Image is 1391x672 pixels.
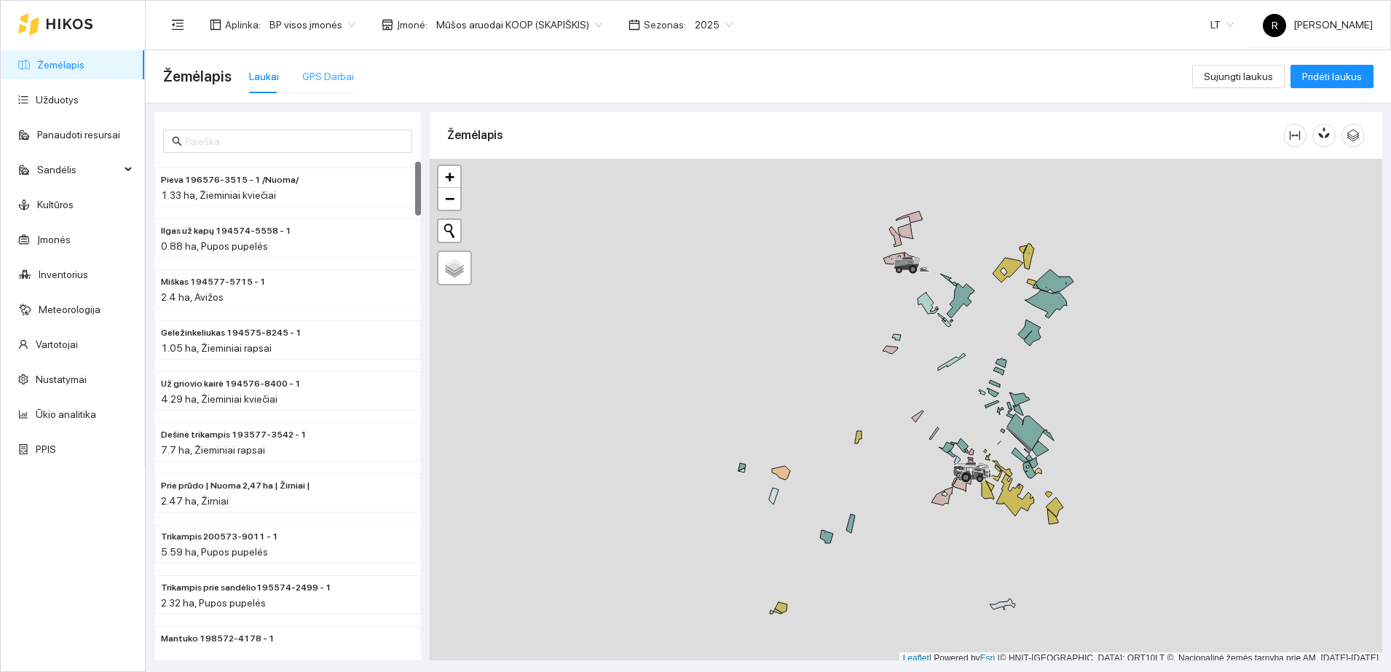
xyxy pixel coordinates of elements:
[161,530,278,544] span: Trikampis 200573-9011 - 1
[1302,68,1362,84] span: Pridėti laukus
[161,393,277,405] span: 4.29 ha, Žieminiai kviečiai
[37,129,120,141] a: Panaudoti resursai
[980,653,996,663] a: Esri
[644,17,686,33] span: Sezonas :
[903,653,929,663] a: Leaflet
[397,17,427,33] span: Įmonė :
[695,14,733,36] span: 2025
[438,188,460,210] a: Zoom out
[161,275,266,289] span: Miškas 194577-5715 - 1
[628,19,640,31] span: calendar
[36,443,56,455] a: PPIS
[161,632,275,646] span: Mantuko 198572-4178 - 1
[447,114,1283,156] div: Žemėlapis
[161,342,272,354] span: 1.05 ha, Žieminiai rapsai
[249,68,279,84] div: Laukai
[1263,19,1373,31] span: [PERSON_NAME]
[161,597,266,609] span: 2.32 ha, Pupos pupelės
[161,581,331,595] span: Trikampis prie sandėlio195574-2499 - 1
[225,17,261,33] span: Aplinka :
[1284,130,1306,141] span: column-width
[161,173,299,187] span: Pieva 196576-3515 - 1 /Nuoma/
[37,234,71,245] a: Įmonės
[438,220,460,242] button: Initiate a new search
[39,269,88,280] a: Inventorius
[1192,71,1285,82] a: Sujungti laukus
[161,495,229,507] span: 2.47 ha, Žirniai
[163,65,232,88] span: Žemėlapis
[210,19,221,31] span: layout
[1192,65,1285,88] button: Sujungti laukus
[161,291,224,303] span: 2.4 ha, Avižos
[161,189,276,201] span: 1.33 ha, Žieminiai kviečiai
[436,14,602,36] span: Mūšos aruodai KOOP (SKAPIŠKIS)
[269,14,355,36] span: BP visos įmonės
[161,240,268,252] span: 0.88 ha, Pupos pupelės
[302,68,354,84] div: GPS Darbai
[36,339,78,350] a: Vartotojai
[172,136,182,146] span: search
[445,189,454,207] span: −
[1283,124,1307,147] button: column-width
[1290,65,1374,88] button: Pridėti laukus
[899,652,1382,665] div: | Powered by © HNIT-[GEOGRAPHIC_DATA]; ORT10LT ©, Nacionalinė žemės tarnyba prie AM, [DATE]-[DATE]
[37,155,120,184] span: Sandėlis
[438,166,460,188] a: Zoom in
[1272,14,1278,37] span: R
[1210,14,1234,36] span: LT
[161,326,302,340] span: Geležinkeliukas 194575-8245 - 1
[438,252,470,284] a: Layers
[161,224,291,238] span: Ilgas už kapų 194574-5558 - 1
[163,10,192,39] button: menu-fold
[161,377,301,391] span: Už griovio kairė 194576-8400 - 1
[39,304,101,315] a: Meteorologija
[1290,71,1374,82] a: Pridėti laukus
[161,444,265,456] span: 7.7 ha, Žieminiai rapsai
[171,18,184,31] span: menu-fold
[36,408,96,420] a: Ūkio analitika
[37,59,84,71] a: Žemėlapis
[161,428,307,442] span: Dešinė trikampis 193577-3542 - 1
[37,199,74,210] a: Kultūros
[445,167,454,186] span: +
[185,133,403,149] input: Paieška
[161,479,310,493] span: Prie prūdo | Nuoma 2,47 ha | Žirniai |
[36,94,79,106] a: Užduotys
[36,373,87,385] a: Nustatymai
[998,653,1000,663] span: |
[161,546,268,558] span: 5.59 ha, Pupos pupelės
[382,19,393,31] span: shop
[1204,68,1273,84] span: Sujungti laukus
